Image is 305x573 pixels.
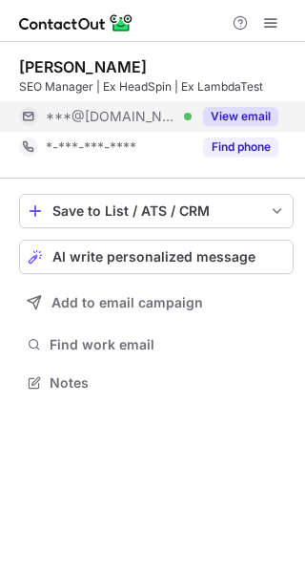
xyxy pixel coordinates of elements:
button: Notes [19,370,294,396]
button: Reveal Button [203,138,278,157]
span: Find work email [50,336,286,353]
button: Reveal Button [203,107,278,126]
div: Save to List / ATS / CRM [52,203,260,219]
button: Add to email campaign [19,286,294,320]
span: Notes [50,374,286,392]
div: [PERSON_NAME] [19,57,147,76]
span: AI write personalized message [52,249,255,265]
span: ***@[DOMAIN_NAME] [46,108,177,125]
button: AI write personalized message [19,240,294,274]
button: save-profile-one-click [19,194,294,228]
span: Add to email campaign [51,295,203,310]
img: ContactOut v5.3.10 [19,11,133,34]
div: SEO Manager | Ex HeadSpin | Ex LambdaTest [19,78,294,95]
button: Find work email [19,331,294,358]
